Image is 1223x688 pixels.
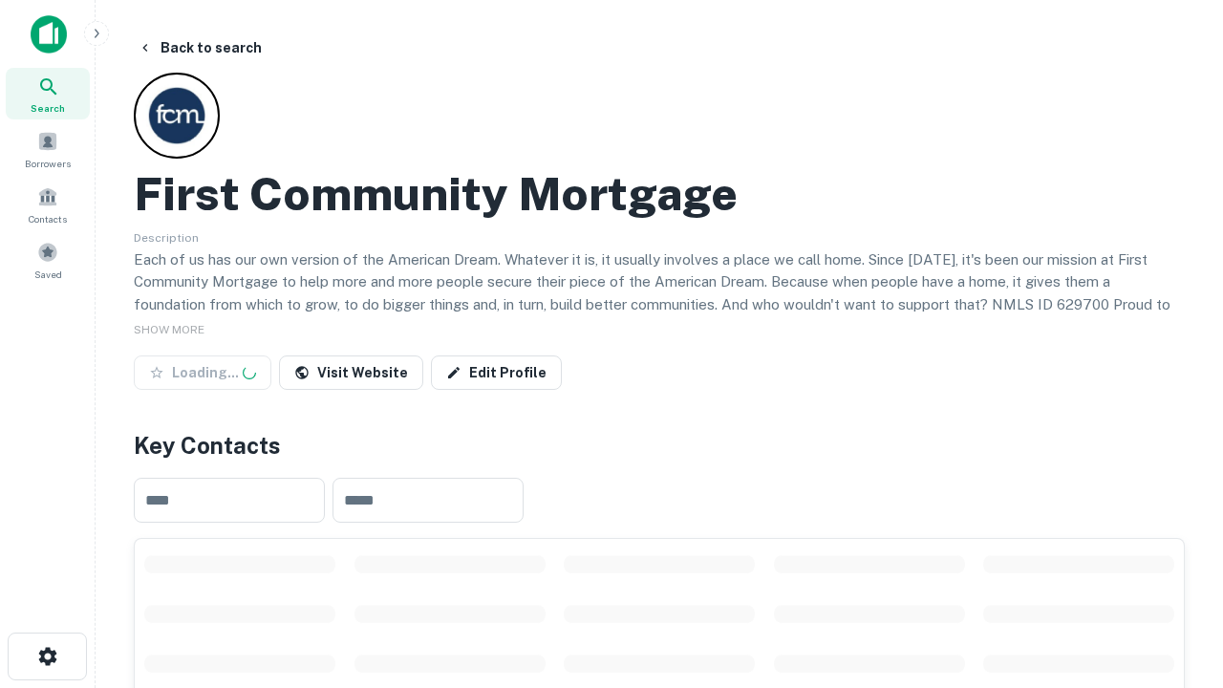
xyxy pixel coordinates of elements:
a: Contacts [6,179,90,230]
img: capitalize-icon.png [31,15,67,54]
iframe: Chat Widget [1127,474,1223,566]
span: SHOW MORE [134,323,204,336]
span: Saved [34,267,62,282]
a: Borrowers [6,123,90,175]
h2: First Community Mortgage [134,166,738,222]
h4: Key Contacts [134,428,1185,462]
span: Contacts [29,211,67,226]
span: Description [134,231,199,245]
a: Visit Website [279,355,423,390]
a: Edit Profile [431,355,562,390]
span: Search [31,100,65,116]
button: Back to search [130,31,269,65]
p: Each of us has our own version of the American Dream. Whatever it is, it usually involves a place... [134,248,1185,338]
a: Search [6,68,90,119]
span: Borrowers [25,156,71,171]
a: Saved [6,234,90,286]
